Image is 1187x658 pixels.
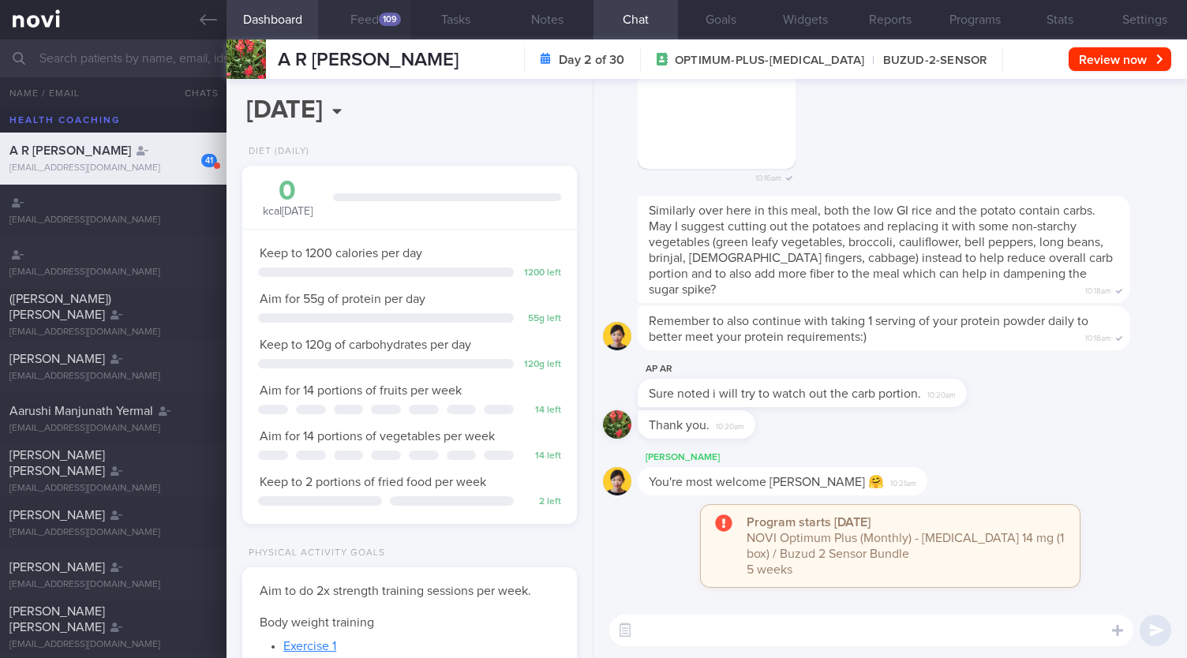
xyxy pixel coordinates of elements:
span: You're most welcome [PERSON_NAME] 🤗 [649,476,884,488]
a: Exercise 1 [283,640,336,652]
span: 10:21am [890,474,916,489]
div: 2 left [522,496,561,508]
div: [EMAIL_ADDRESS][DOMAIN_NAME] [9,527,217,539]
div: [EMAIL_ADDRESS][DOMAIN_NAME] [9,327,217,338]
div: 14 left [522,405,561,417]
span: NOVI Optimum Plus (Monthly) - [MEDICAL_DATA] 14 mg (1 box) / Buzud 2 Sensor Bundle [747,532,1064,560]
div: [PERSON_NAME] [638,448,975,467]
div: kcal [DATE] [258,178,317,219]
span: 10:20am [927,386,956,401]
span: Similarly over here in this meal, both the low GI rice and the potato contain carbs. May I sugges... [649,204,1113,296]
div: [EMAIL_ADDRESS][DOMAIN_NAME] [9,483,217,495]
span: Sure noted i will try to watch out the carb portion. [649,387,921,400]
div: 55 g left [522,313,561,325]
span: Keep to 120g of carbohydrates per day [260,338,471,351]
span: [PERSON_NAME] [PERSON_NAME] [9,605,105,634]
div: [EMAIL_ADDRESS][DOMAIN_NAME] [9,579,217,591]
span: [PERSON_NAME] [9,509,105,522]
span: ([PERSON_NAME]) [PERSON_NAME] [9,293,111,321]
span: 10:16am [755,169,781,184]
span: Keep to 1200 calories per day [260,247,422,260]
span: 5 weeks [747,563,792,576]
div: AP AR [638,360,1014,379]
div: 41 [201,154,217,167]
span: Thank you. [649,419,710,432]
div: 120 g left [522,359,561,371]
button: Chats [163,77,227,109]
div: [EMAIL_ADDRESS][DOMAIN_NAME] [9,267,217,279]
span: Body weight training [260,616,374,629]
span: [PERSON_NAME] [PERSON_NAME] [9,449,105,477]
div: 1200 left [522,267,561,279]
span: Remember to also continue with taking 1 serving of your protein powder daily to better meet your ... [649,315,1088,343]
strong: Day 2 of 30 [559,52,624,68]
div: [EMAIL_ADDRESS][DOMAIN_NAME] [9,163,217,174]
span: OPTIMUM-PLUS-[MEDICAL_DATA] [675,53,864,69]
span: 10:18am [1085,329,1111,344]
span: Keep to 2 portions of fried food per week [260,476,486,488]
span: 10:20am [716,417,744,432]
strong: Program starts [DATE] [747,516,871,529]
div: 14 left [522,451,561,462]
div: [EMAIL_ADDRESS][DOMAIN_NAME] [9,215,217,226]
img: Photo by Charlotte Tan [638,11,796,169]
span: Aim for 14 portions of fruits per week [260,384,462,397]
span: 10:18am [1085,282,1111,297]
div: [EMAIL_ADDRESS][DOMAIN_NAME] [9,639,217,651]
button: Review now [1069,47,1171,71]
div: [EMAIL_ADDRESS][DOMAIN_NAME] [9,371,217,383]
span: BUZUD-2-SENSOR [864,53,987,69]
span: [PERSON_NAME] [9,353,105,365]
span: [PERSON_NAME] [9,561,105,574]
span: Aim for 14 portions of vegetables per week [260,430,495,443]
span: Aim to do 2x strength training sessions per week. [260,585,531,597]
div: Physical Activity Goals [242,548,385,559]
div: Diet (Daily) [242,146,309,158]
div: [EMAIL_ADDRESS][DOMAIN_NAME] [9,423,217,435]
span: A R [PERSON_NAME] [278,50,459,69]
span: Aim for 55g of protein per day [260,293,425,305]
div: 0 [258,178,317,205]
span: Aarushi Manjunath Yermal [9,405,153,417]
div: 109 [379,13,401,26]
span: A R [PERSON_NAME] [9,144,131,157]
